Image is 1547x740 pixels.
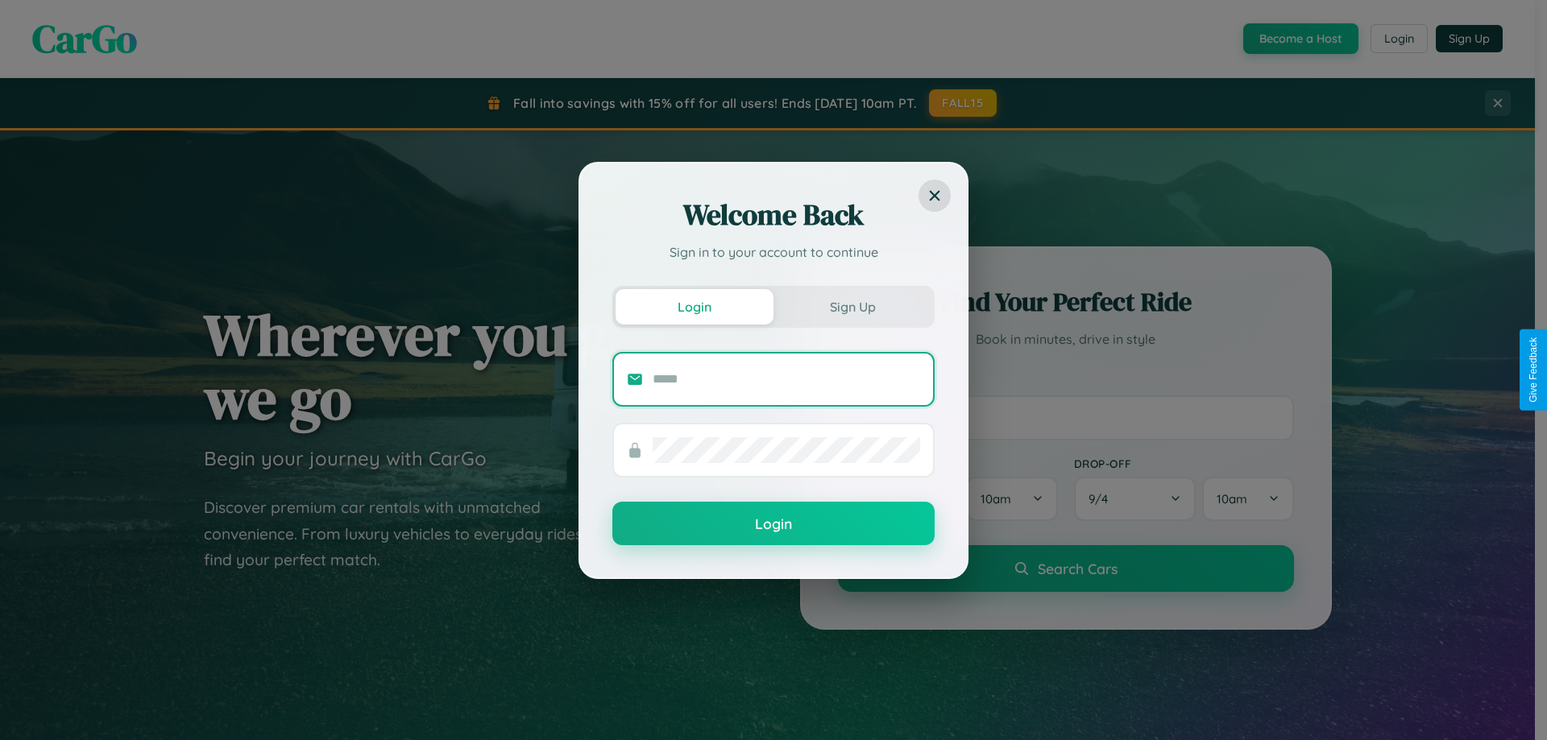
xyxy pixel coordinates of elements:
[616,289,773,325] button: Login
[1528,337,1539,403] div: Give Feedback
[612,196,935,234] h2: Welcome Back
[612,242,935,262] p: Sign in to your account to continue
[773,289,931,325] button: Sign Up
[612,502,935,545] button: Login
